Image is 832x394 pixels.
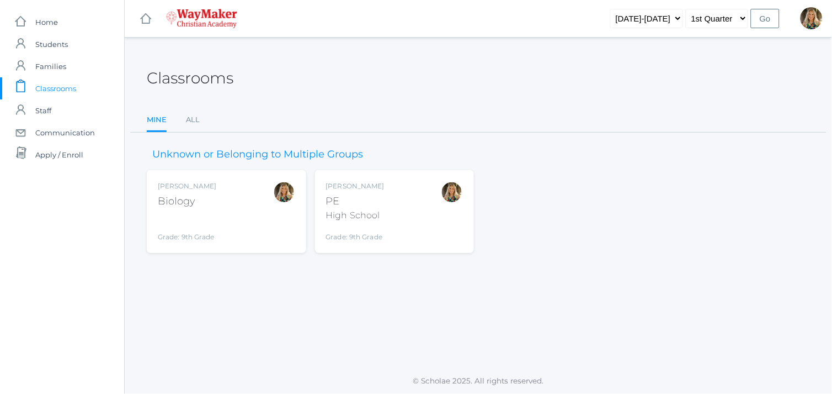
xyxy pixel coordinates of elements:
[166,9,237,28] img: 4_waymaker-logo-stack-white.png
[158,181,216,191] div: [PERSON_NAME]
[35,144,83,166] span: Apply / Enroll
[326,227,385,242] div: Grade: 9th Grade
[35,55,66,77] span: Families
[441,181,463,203] div: Claudia Marosz
[35,99,51,122] span: Staff
[35,77,76,99] span: Classrooms
[147,109,167,133] a: Mine
[751,9,780,28] input: Go
[326,181,385,191] div: [PERSON_NAME]
[147,70,233,87] h2: Classrooms
[273,181,295,203] div: Claudia Marosz
[125,375,832,386] p: © Scholae 2025. All rights reserved.
[326,194,385,209] div: PE
[35,33,68,55] span: Students
[158,194,216,209] div: Biology
[326,209,385,222] div: High School
[35,11,58,33] span: Home
[35,122,95,144] span: Communication
[158,213,216,242] div: Grade: 9th Grade
[147,149,369,160] h3: Unknown or Belonging to Multiple Groups
[186,109,200,131] a: All
[801,7,823,29] div: Claudia Marosz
